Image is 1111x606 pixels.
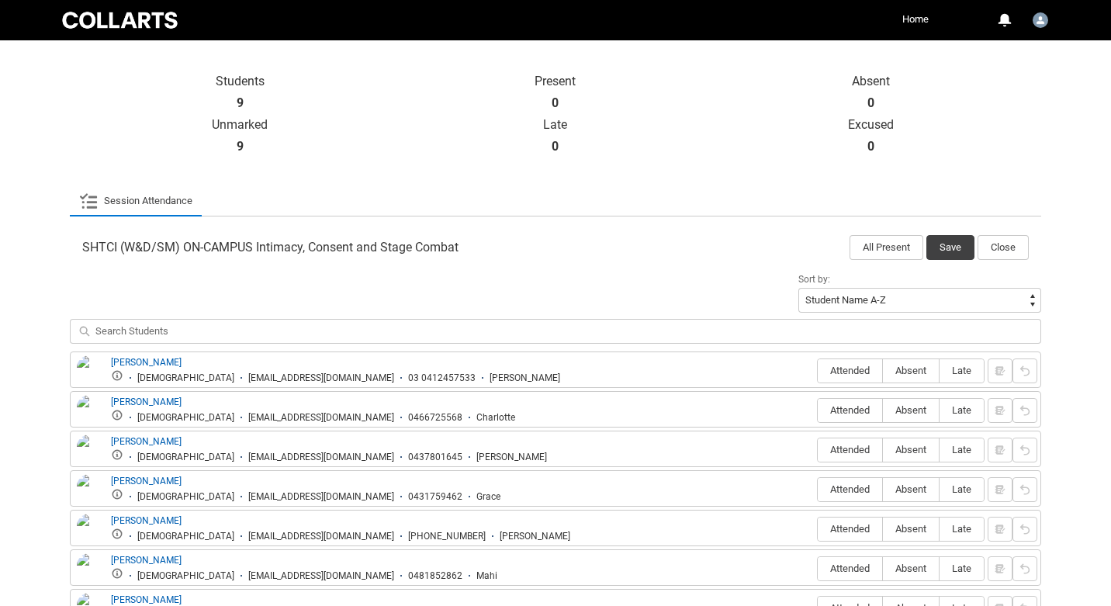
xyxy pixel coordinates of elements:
img: Charlotte Fischer [77,395,102,429]
div: [EMAIL_ADDRESS][DOMAIN_NAME] [248,452,394,463]
div: [PERSON_NAME] [490,372,560,384]
div: Charlotte [476,412,515,424]
div: [DEMOGRAPHIC_DATA] [137,372,234,384]
div: [EMAIL_ADDRESS][DOMAIN_NAME] [248,531,394,542]
span: Attended [818,483,882,495]
a: [PERSON_NAME] [111,436,182,447]
div: [EMAIL_ADDRESS][DOMAIN_NAME] [248,491,394,503]
span: Late [940,483,984,495]
span: Sort by: [798,274,830,285]
div: Mahi [476,570,497,582]
img: Jade Hibbert [77,514,102,548]
p: Present [398,74,714,89]
span: Late [940,444,984,455]
li: Session Attendance [70,185,202,216]
button: All Present [850,235,923,260]
span: Late [940,404,984,416]
strong: 0 [867,95,874,111]
a: [PERSON_NAME] [111,594,182,605]
span: Absent [883,404,939,416]
button: Close [978,235,1029,260]
a: [PERSON_NAME] [111,515,182,526]
span: Attended [818,365,882,376]
a: [PERSON_NAME] [111,357,182,368]
strong: 9 [237,95,244,111]
div: [EMAIL_ADDRESS][DOMAIN_NAME] [248,372,394,384]
div: Grace [476,491,500,503]
strong: 9 [237,139,244,154]
div: [PHONE_NUMBER] [408,531,486,542]
span: Attended [818,523,882,535]
span: Absent [883,365,939,376]
div: [EMAIL_ADDRESS][DOMAIN_NAME] [248,412,394,424]
a: [PERSON_NAME] [111,476,182,487]
span: Attended [818,404,882,416]
img: Danielle Smith [77,435,102,469]
div: [DEMOGRAPHIC_DATA] [137,491,234,503]
a: [PERSON_NAME] [111,396,182,407]
p: Students [82,74,398,89]
p: Absent [713,74,1029,89]
button: Reset [1012,517,1037,542]
div: [DEMOGRAPHIC_DATA] [137,412,234,424]
a: [PERSON_NAME] [111,555,182,566]
button: Save [926,235,974,260]
button: Reset [1012,556,1037,581]
p: Unmarked [82,117,398,133]
span: Absent [883,483,939,495]
div: 0431759462 [408,491,462,503]
div: [PERSON_NAME] [476,452,547,463]
div: 0437801645 [408,452,462,463]
span: Attended [818,563,882,574]
div: 0466725568 [408,412,462,424]
div: [EMAIL_ADDRESS][DOMAIN_NAME] [248,570,394,582]
span: Late [940,563,984,574]
span: Absent [883,444,939,455]
span: Absent [883,563,939,574]
div: 0481852862 [408,570,462,582]
div: [DEMOGRAPHIC_DATA] [137,531,234,542]
button: Reset [1012,477,1037,502]
img: Mahi Modouris [77,553,102,587]
div: [DEMOGRAPHIC_DATA] [137,452,234,463]
img: Adrienne.Couper-Smith [1033,12,1048,28]
p: Late [398,117,714,133]
span: Late [940,365,984,376]
strong: 0 [867,139,874,154]
button: Reset [1012,398,1037,423]
img: Carla Grcic [77,355,102,390]
span: Attended [818,444,882,455]
span: SHTCI (W&D/SM) ON-CAMPUS Intimacy, Consent and Stage Combat [82,240,459,255]
div: 03 0412457533 [408,372,476,384]
button: Reset [1012,438,1037,462]
strong: 0 [552,139,559,154]
p: Excused [713,117,1029,133]
button: User Profile Adrienne.Couper-Smith [1029,6,1052,31]
button: Reset [1012,358,1037,383]
span: Late [940,523,984,535]
img: Grace Mclaughlin [77,474,102,508]
div: [DEMOGRAPHIC_DATA] [137,570,234,582]
a: Home [898,8,933,31]
a: Session Attendance [79,185,192,216]
span: Absent [883,523,939,535]
input: Search Students [70,319,1041,344]
strong: 0 [552,95,559,111]
div: [PERSON_NAME] [500,531,570,542]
